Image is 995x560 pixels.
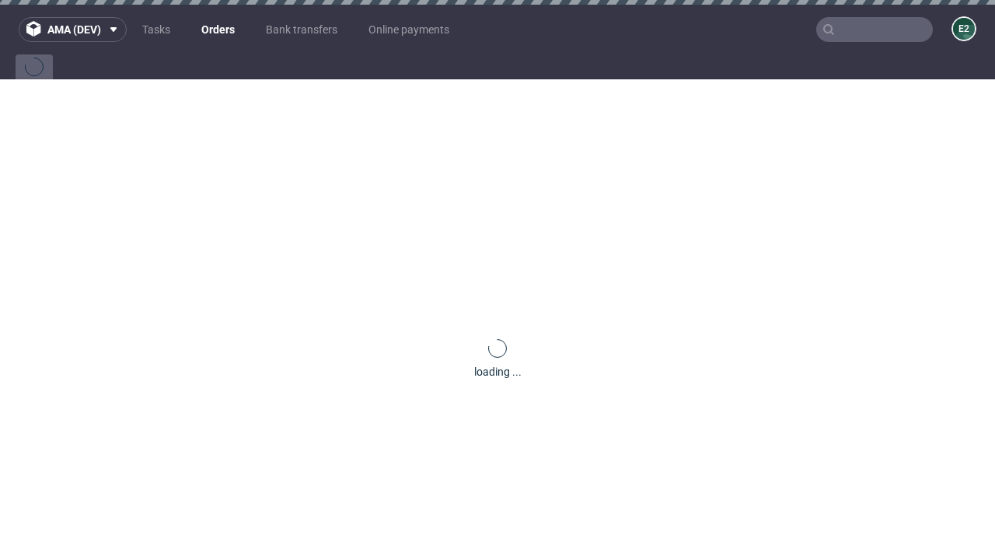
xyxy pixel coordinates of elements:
button: ama (dev) [19,17,127,42]
a: Orders [192,17,244,42]
a: Bank transfers [257,17,347,42]
span: ama (dev) [47,24,101,35]
a: Online payments [359,17,459,42]
figcaption: e2 [953,18,975,40]
a: Tasks [133,17,180,42]
div: loading ... [474,364,522,380]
